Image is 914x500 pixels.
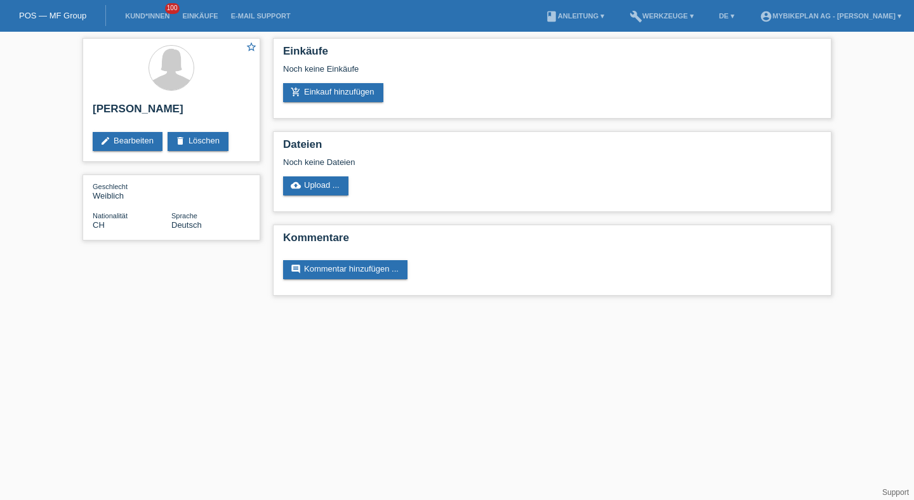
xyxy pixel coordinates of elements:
a: bookAnleitung ▾ [539,12,611,20]
a: Kund*innen [119,12,176,20]
a: cloud_uploadUpload ... [283,176,348,195]
div: Noch keine Dateien [283,157,671,167]
i: comment [291,264,301,274]
span: Sprache [171,212,197,220]
i: book [545,10,558,23]
a: Support [882,488,909,497]
i: add_shopping_cart [291,87,301,97]
i: cloud_upload [291,180,301,190]
i: delete [175,136,185,146]
h2: Kommentare [283,232,821,251]
span: Schweiz [93,220,105,230]
i: star_border [246,41,257,53]
h2: [PERSON_NAME] [93,103,250,122]
div: Weiblich [93,181,171,201]
a: E-Mail Support [225,12,297,20]
a: commentKommentar hinzufügen ... [283,260,407,279]
a: deleteLöschen [168,132,228,151]
a: add_shopping_cartEinkauf hinzufügen [283,83,383,102]
span: Deutsch [171,220,202,230]
i: edit [100,136,110,146]
a: account_circleMybikeplan AG - [PERSON_NAME] ▾ [753,12,908,20]
a: DE ▾ [713,12,741,20]
span: Nationalität [93,212,128,220]
a: POS — MF Group [19,11,86,20]
h2: Dateien [283,138,821,157]
a: editBearbeiten [93,132,162,151]
h2: Einkäufe [283,45,821,64]
span: 100 [165,3,180,14]
a: Einkäufe [176,12,224,20]
i: build [630,10,642,23]
a: buildWerkzeuge ▾ [623,12,700,20]
i: account_circle [760,10,772,23]
div: Noch keine Einkäufe [283,64,821,83]
a: star_border [246,41,257,55]
span: Geschlecht [93,183,128,190]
